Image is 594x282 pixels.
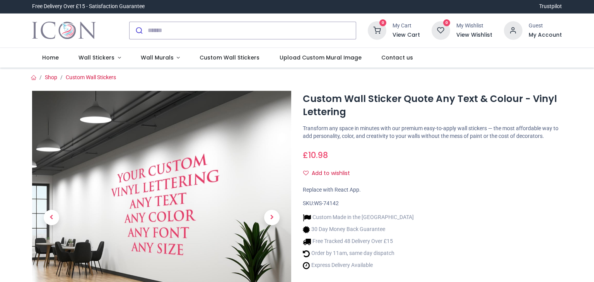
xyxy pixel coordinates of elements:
[303,186,562,194] div: Replace with React App.
[368,27,386,33] a: 0
[303,238,414,246] li: Free Tracked 48 Delivery Over £15
[303,92,562,119] h1: Custom Wall Sticker Quote Any Text & Colour - Vinyl Lettering
[381,54,413,61] span: Contact us
[32,3,145,10] div: Free Delivery Over £15 - Satisfaction Guarantee
[432,27,450,33] a: 0
[308,149,328,161] span: 10.98
[130,22,148,39] button: Submit
[393,22,420,30] div: My Cart
[456,22,492,30] div: My Wishlist
[529,31,562,39] a: My Account
[44,210,59,225] span: Previous
[303,200,562,207] div: SKU:
[303,226,414,234] li: 30 Day Money Back Guarantee
[303,250,414,258] li: Order by 11am, same day dispatch
[303,167,357,180] button: Add to wishlistAdd to wishlist
[32,20,96,41] a: Logo of Icon Wall Stickers
[539,3,562,10] a: Trustpilot
[66,74,116,80] a: Custom Wall Stickers
[379,19,387,27] sup: 0
[32,20,96,41] img: Icon Wall Stickers
[200,54,259,61] span: Custom Wall Stickers
[303,170,309,176] i: Add to wishlist
[303,149,328,161] span: £
[393,31,420,39] a: View Cart
[45,74,57,80] a: Shop
[456,31,492,39] a: View Wishlist
[303,125,562,140] p: Transform any space in minutes with our premium easy-to-apply wall stickers — the most affordable...
[68,48,131,68] a: Wall Stickers
[443,19,451,27] sup: 0
[79,54,114,61] span: Wall Stickers
[303,214,414,222] li: Custom Made in the [GEOGRAPHIC_DATA]
[141,54,174,61] span: Wall Murals
[314,200,339,206] span: WS-74142
[264,210,280,225] span: Next
[131,48,190,68] a: Wall Murals
[280,54,362,61] span: Upload Custom Mural Image
[303,262,414,270] li: Express Delivery Available
[529,22,562,30] div: Guest
[42,54,59,61] span: Home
